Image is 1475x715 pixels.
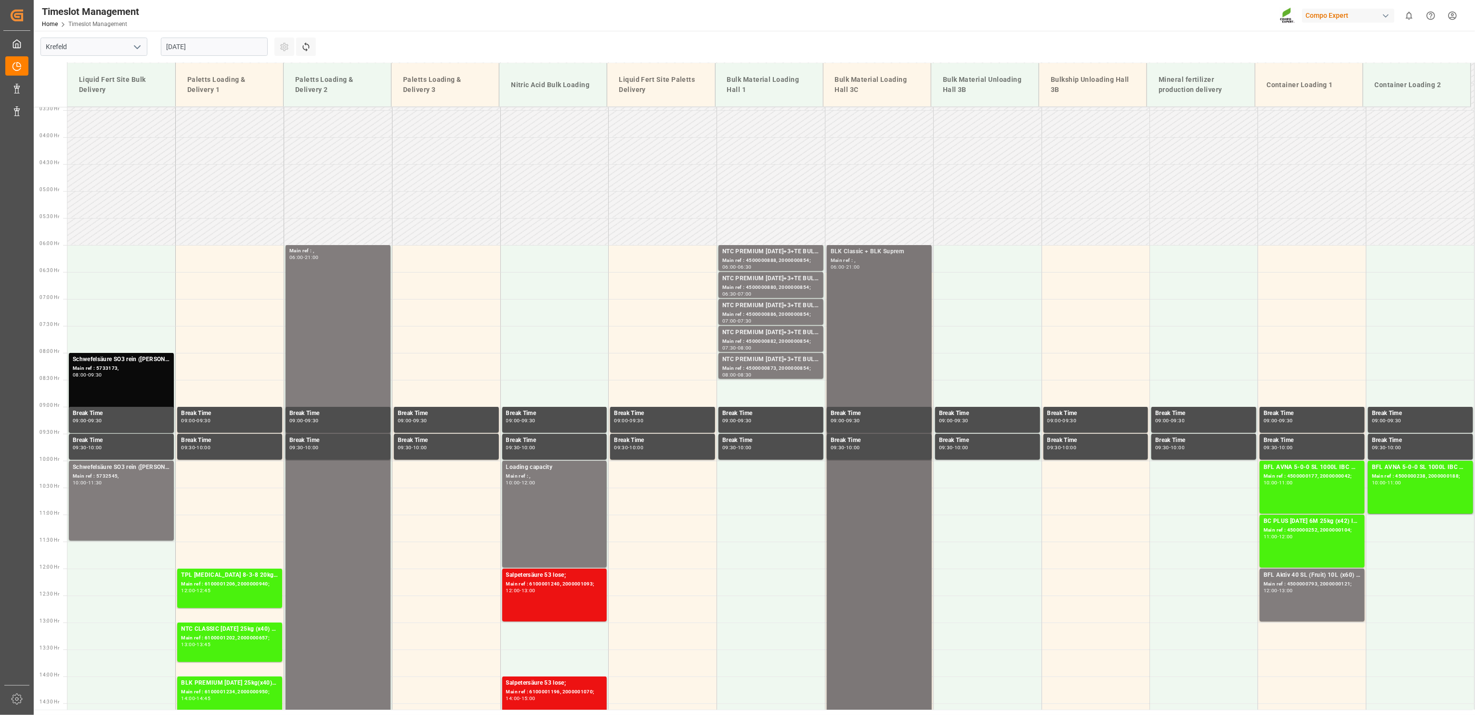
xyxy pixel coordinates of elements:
div: - [303,255,305,260]
div: NTC PREMIUM [DATE]+3+TE BULK; [722,328,820,338]
div: BLK PREMIUM [DATE] 25kg(x40)D,EN,PL,FNL;NTC PREMIUM [DATE] 25kg (x40) D,EN,PL;BLK CLASSIC [DATE] ... [181,678,278,688]
div: Main ref : 6100001206, 2000000940; [181,580,278,588]
div: 09:30 [1372,445,1386,450]
div: 09:00 [1264,418,1278,423]
div: NTC PREMIUM [DATE]+3+TE BULK; [722,247,820,257]
div: Nitric Acid Bulk Loading [507,76,599,94]
div: Main ref : 5733173, [73,364,170,373]
span: 04:00 Hr [39,133,59,138]
div: Break Time [73,409,170,418]
div: - [195,588,196,593]
div: 10:00 [954,445,968,450]
button: Help Center [1420,5,1442,26]
div: Schwefelsäure SO3 rein ([PERSON_NAME]);Schwefelsäure SO3 rein (HG-Standard); [73,463,170,472]
div: 10:00 [196,445,210,450]
div: - [520,588,521,593]
div: Break Time [1264,409,1361,418]
div: Main ref : 4500000880, 2000000854; [722,284,820,292]
div: TPL [MEDICAL_DATA] 8-3-8 20kg (x50) D,A,CH,FR;FLO T NK 14-0-19 25kg (x40) INT;[PERSON_NAME] 20-5-... [181,571,278,580]
div: 10:00 [506,481,520,485]
div: Paletts Loading & Delivery 3 [399,71,491,99]
div: 10:00 [630,445,644,450]
div: - [1169,418,1171,423]
div: Main ref : 5732545, [73,472,170,481]
div: Liquid Fert Site Paletts Delivery [615,71,707,99]
div: - [412,445,413,450]
div: - [195,696,196,701]
div: 06:30 [722,292,736,296]
div: Compo Expert [1302,9,1395,23]
div: 09:30 [1264,445,1278,450]
div: Salpetersäure 53 lose; [506,571,603,580]
div: 07:30 [738,319,752,323]
div: 11:30 [88,481,102,485]
div: Liquid Fert Site Bulk Delivery [75,71,168,99]
div: - [195,642,196,647]
div: - [303,418,305,423]
div: 10:00 [1372,481,1386,485]
div: Break Time [939,436,1036,445]
div: 09:30 [1279,418,1293,423]
span: 06:00 Hr [39,241,59,246]
div: 21:00 [305,255,319,260]
span: 08:00 Hr [39,349,59,354]
div: Schwefelsäure SO3 rein ([PERSON_NAME]); [73,355,170,364]
div: - [87,418,88,423]
div: Break Time [289,409,387,418]
div: Bulk Material Unloading Hall 3B [939,71,1031,99]
div: 09:30 [196,418,210,423]
div: - [628,418,629,423]
div: 09:00 [614,418,628,423]
div: Main ref : , [831,257,928,265]
span: 08:30 Hr [39,376,59,381]
div: 10:00 [413,445,427,450]
div: Break Time [1047,436,1145,445]
div: - [520,481,521,485]
div: - [736,292,738,296]
span: 13:30 Hr [39,645,59,650]
span: 07:30 Hr [39,322,59,327]
div: Break Time [722,409,820,418]
div: Break Time [614,409,711,418]
div: 08:00 [722,373,736,377]
div: - [736,418,738,423]
div: 09:30 [738,418,752,423]
button: open menu [130,39,144,54]
div: 09:00 [181,418,195,423]
div: Main ref : 4500000888, 2000000854; [722,257,820,265]
div: 11:00 [1264,534,1278,539]
span: 07:00 Hr [39,295,59,300]
div: Break Time [1155,409,1253,418]
div: Paletts Loading & Delivery 2 [291,71,383,99]
span: 09:30 Hr [39,429,59,435]
div: 09:30 [630,418,644,423]
div: Main ref : 4500000177, 2000000042; [1264,472,1361,481]
div: Mineral fertilizer production delivery [1155,71,1247,99]
div: 09:30 [1387,418,1401,423]
div: 11:00 [1387,481,1401,485]
div: 12:00 [522,481,535,485]
div: - [195,418,196,423]
div: BC PLUS [DATE] 6M 25kg (x42) INT; [1264,517,1361,526]
div: Timeslot Management [42,4,139,19]
span: 06:30 Hr [39,268,59,273]
span: 05:30 Hr [39,214,59,219]
span: 12:00 Hr [39,564,59,570]
div: 09:00 [1155,418,1169,423]
div: 07:00 [722,319,736,323]
div: 06:30 [738,265,752,269]
div: - [845,265,846,269]
div: BFL Aktiv 40 SL (Fruit) 10L (x60) CL MTO; [1264,571,1361,580]
div: Break Time [831,409,928,418]
div: Break Time [181,436,278,445]
div: 13:45 [196,642,210,647]
div: Main ref : 6100001234, 2000000950; [181,688,278,696]
div: 09:30 [954,418,968,423]
div: Paletts Loading & Delivery 1 [183,71,275,99]
div: Bulkship Unloading Hall 3B [1047,71,1139,99]
div: - [736,319,738,323]
div: Break Time [289,436,387,445]
div: Container Loading 2 [1371,76,1463,94]
div: - [412,418,413,423]
div: 09:30 [1155,445,1169,450]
